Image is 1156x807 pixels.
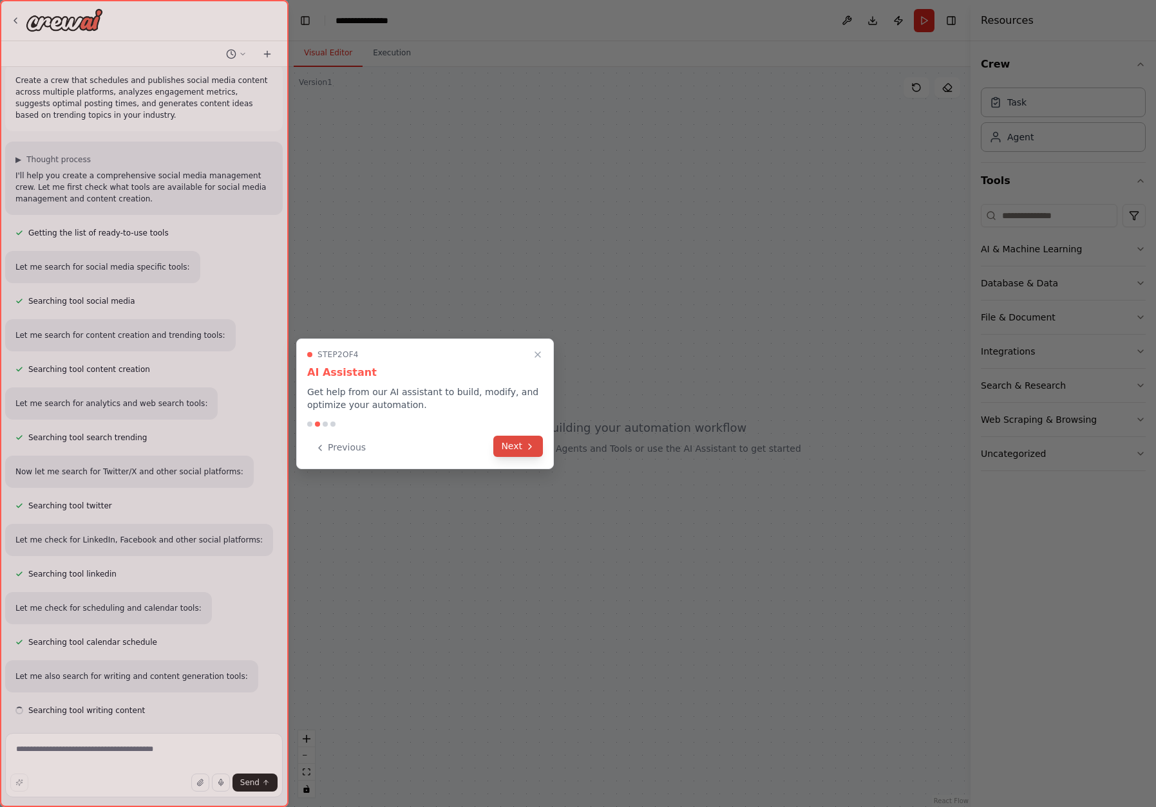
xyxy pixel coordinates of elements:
span: Step 2 of 4 [317,349,359,360]
button: Hide left sidebar [296,12,314,30]
p: Get help from our AI assistant to build, modify, and optimize your automation. [307,385,543,411]
button: Previous [307,437,374,458]
button: Next [493,436,543,457]
h3: AI Assistant [307,365,543,380]
button: Close walkthrough [530,347,545,362]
